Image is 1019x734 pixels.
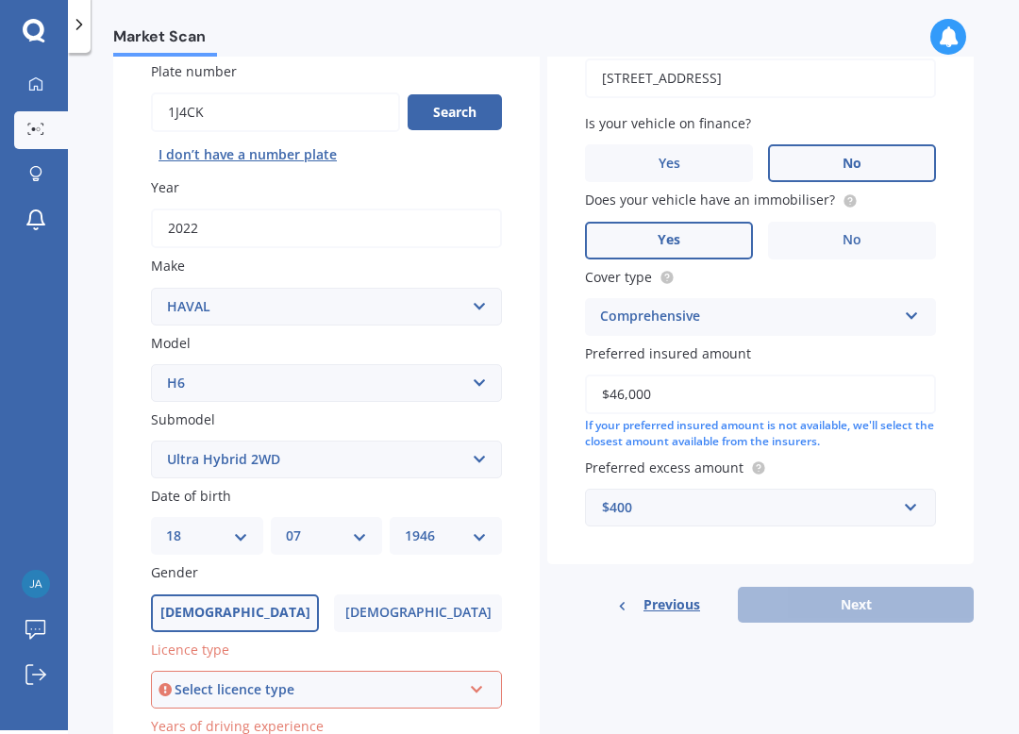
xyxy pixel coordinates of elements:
[175,679,461,700] div: Select licence type
[151,487,231,505] span: Date of birth
[585,114,751,132] span: Is your vehicle on finance?
[585,375,936,414] input: Enter amount
[151,564,198,582] span: Gender
[160,605,310,621] span: [DEMOGRAPHIC_DATA]
[585,459,743,476] span: Preferred excess amount
[602,497,896,518] div: $400
[600,306,896,328] div: Comprehensive
[151,410,215,428] span: Submodel
[585,268,652,286] span: Cover type
[345,605,492,621] span: [DEMOGRAPHIC_DATA]
[151,62,237,80] span: Plate number
[585,344,751,362] span: Preferred insured amount
[585,58,936,98] input: Enter address
[408,94,502,130] button: Search
[151,178,179,196] span: Year
[658,232,680,248] span: Yes
[585,418,936,450] div: If your preferred insured amount is not available, we'll select the closest amount available from...
[843,232,861,248] span: No
[113,27,217,53] span: Market Scan
[659,156,680,172] span: Yes
[151,92,400,132] input: Enter plate number
[151,140,344,170] button: I don’t have a number plate
[151,641,229,659] span: Licence type
[151,258,185,275] span: Make
[151,334,191,352] span: Model
[151,209,502,248] input: YYYY
[843,156,861,172] span: No
[643,591,700,619] span: Previous
[585,192,835,209] span: Does your vehicle have an immobiliser?
[22,570,50,598] img: 0cc96cf18527b95e4d300db847cea502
